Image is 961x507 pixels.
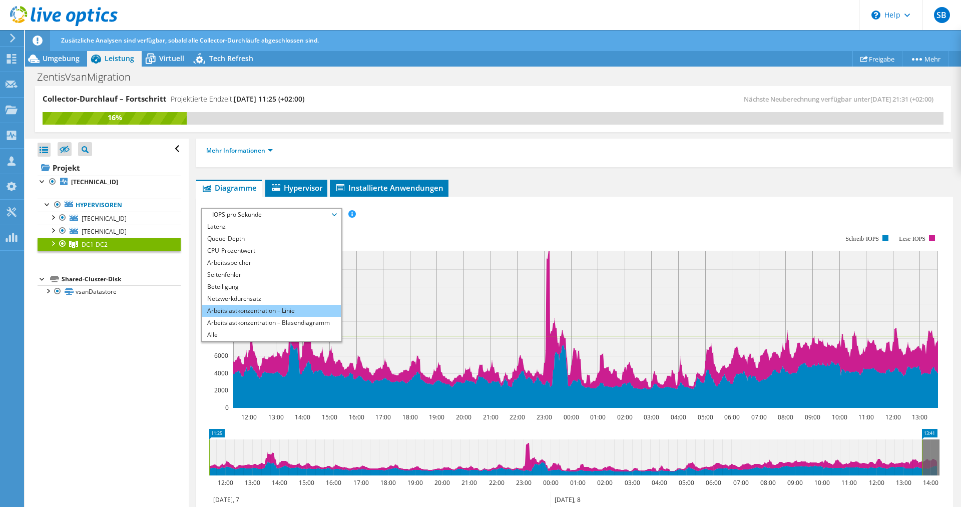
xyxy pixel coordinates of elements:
[202,269,341,281] li: Seitenfehler
[326,478,341,487] text: 16:00
[295,413,310,421] text: 14:00
[871,11,880,20] svg: \n
[590,413,606,421] text: 01:00
[349,413,364,421] text: 16:00
[38,238,181,251] a: DC1-DC2
[207,209,336,221] span: IOPS pro Sekunde
[43,112,187,123] div: 16%
[841,478,857,487] text: 11:00
[570,478,586,487] text: 01:00
[760,478,776,487] text: 08:00
[597,478,613,487] text: 02:00
[322,413,337,421] text: 15:00
[787,478,803,487] text: 09:00
[202,317,341,329] li: Arbeitslastkonzentration – Blasendiagramm
[805,413,820,421] text: 09:00
[202,221,341,233] li: Latenz
[299,478,314,487] text: 15:00
[870,95,933,104] span: [DATE] 21:31 (+02:00)
[483,413,499,421] text: 21:00
[214,351,228,360] text: 6000
[82,227,127,236] span: [TECHNICAL_ID]
[202,305,341,317] li: Arbeitslastkonzentration – Linie
[159,54,184,63] span: Virtuell
[912,413,927,421] text: 13:00
[38,176,181,189] a: [TECHNICAL_ID]
[214,369,228,377] text: 4000
[43,54,80,63] span: Umgebung
[209,54,253,63] span: Tech Refresh
[461,478,477,487] text: 21:00
[652,478,667,487] text: 04:00
[407,478,423,487] text: 19:00
[245,478,260,487] text: 13:00
[38,285,181,298] a: vsanDatastore
[679,478,694,487] text: 05:00
[778,413,793,421] text: 08:00
[202,329,341,341] li: Alle
[537,413,552,421] text: 23:00
[733,478,749,487] text: 07:00
[38,212,181,225] a: [TECHNICAL_ID]
[434,478,450,487] text: 20:00
[71,178,118,186] b: [TECHNICAL_ID]
[38,225,181,238] a: [TECHNICAL_ID]
[202,257,341,269] li: Arbeitsspeicher
[218,478,233,487] text: 12:00
[202,233,341,245] li: Queue-Depth
[33,72,146,83] h1: ZentisVsanMigration
[268,413,284,421] text: 13:00
[869,478,884,487] text: 12:00
[852,51,902,67] a: Freigabe
[270,183,322,193] span: Hypervisor
[171,94,304,105] h4: Projektierte Endzeit:
[724,413,740,421] text: 06:00
[625,478,640,487] text: 03:00
[617,413,633,421] text: 02:00
[353,478,369,487] text: 17:00
[456,413,471,421] text: 20:00
[923,478,938,487] text: 14:00
[510,413,525,421] text: 22:00
[902,51,948,67] a: Mehr
[543,478,559,487] text: 00:00
[61,36,319,45] span: Zusätzliche Analysen sind verfügbar, sobald alle Collector-Durchläufe abgeschlossen sind.
[751,413,767,421] text: 07:00
[38,199,181,212] a: Hypervisoren
[564,413,579,421] text: 00:00
[380,478,396,487] text: 18:00
[62,273,181,285] div: Shared-Cluster-Disk
[899,235,926,242] text: Lese-IOPS
[241,413,257,421] text: 12:00
[38,160,181,176] a: Projekt
[206,146,273,155] a: Mehr Informationen
[698,413,713,421] text: 05:00
[858,413,874,421] text: 11:00
[885,413,901,421] text: 12:00
[375,413,391,421] text: 17:00
[846,235,879,242] text: Schreib-IOPS
[896,478,911,487] text: 13:00
[105,54,134,63] span: Leistung
[201,183,257,193] span: Diagramme
[202,245,341,257] li: CPU-Prozentwert
[272,478,287,487] text: 14:00
[202,293,341,305] li: Netzwerkdurchsatz
[671,413,686,421] text: 04:00
[429,413,444,421] text: 19:00
[814,478,830,487] text: 10:00
[644,413,659,421] text: 03:00
[402,413,418,421] text: 18:00
[82,214,127,223] span: [TECHNICAL_ID]
[214,386,228,394] text: 2000
[516,478,532,487] text: 23:00
[335,183,443,193] span: Installierte Anwendungen
[489,478,505,487] text: 22:00
[744,95,938,104] span: Nächste Neuberechnung verfügbar unter
[832,413,847,421] text: 10:00
[225,403,229,412] text: 0
[82,240,108,249] span: DC1-DC2
[934,7,950,23] span: SB
[706,478,721,487] text: 06:00
[202,281,341,293] li: Beteiligung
